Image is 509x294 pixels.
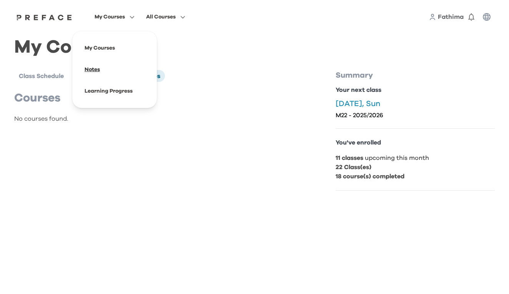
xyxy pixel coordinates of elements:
[144,12,188,22] button: All Courses
[85,88,133,94] a: Learning Progress
[85,67,100,72] a: Notes
[438,14,464,20] span: Fathima
[438,12,464,22] a: Fathima
[85,45,115,51] a: My Courses
[14,91,303,105] p: Courses
[14,114,303,123] p: No courses found.
[14,43,495,51] h1: My Courses
[19,73,64,79] span: Class Schedule
[336,153,495,163] p: upcoming this month
[336,111,495,119] p: M22 - 2025/2026
[336,155,363,161] b: 11 classes
[336,138,495,147] p: You've enrolled
[15,14,74,20] img: Preface Logo
[95,12,125,22] span: My Courses
[336,99,495,108] p: [DATE], Sun
[146,12,176,22] span: All Courses
[336,173,404,179] b: 18 course(s) completed
[92,12,137,22] button: My Courses
[336,85,495,95] p: Your next class
[336,70,495,81] p: Summary
[336,164,371,170] b: 22 Class(es)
